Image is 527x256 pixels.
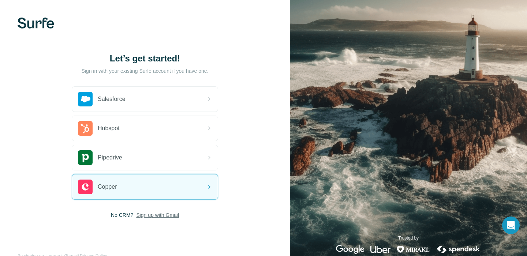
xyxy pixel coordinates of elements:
img: google's logo [336,245,365,254]
img: pipedrive's logo [78,150,93,165]
p: Trusted by [398,235,419,241]
div: Open Intercom Messenger [502,217,520,234]
img: uber's logo [370,245,390,254]
img: spendesk's logo [436,245,481,254]
img: copper's logo [78,180,93,194]
span: Pipedrive [98,153,122,162]
img: hubspot's logo [78,121,93,136]
span: Copper [98,182,117,191]
span: Hubspot [98,124,120,133]
h1: Let’s get started! [72,53,218,64]
span: Salesforce [98,95,126,103]
p: Sign in with your existing Surfe account if you have one. [81,67,208,75]
span: No CRM? [111,211,133,219]
img: Surfe's logo [18,18,54,29]
img: mirakl's logo [396,245,430,254]
button: Sign up with Gmail [136,211,179,219]
img: salesforce's logo [78,92,93,106]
